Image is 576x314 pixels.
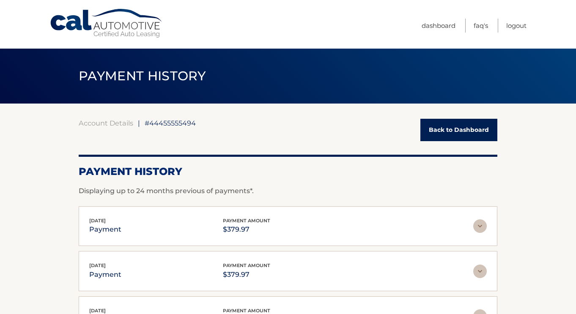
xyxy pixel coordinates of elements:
span: [DATE] [89,262,106,268]
img: accordion-rest.svg [473,265,487,278]
span: payment amount [223,262,270,268]
a: Dashboard [422,19,455,33]
p: Displaying up to 24 months previous of payments*. [79,186,497,196]
p: payment [89,224,121,235]
p: $379.97 [223,224,270,235]
a: Back to Dashboard [420,119,497,141]
span: PAYMENT HISTORY [79,68,206,84]
p: $379.97 [223,269,270,281]
a: FAQ's [474,19,488,33]
p: payment [89,269,121,281]
img: accordion-rest.svg [473,219,487,233]
span: [DATE] [89,308,106,314]
span: | [138,119,140,127]
h2: Payment History [79,165,497,178]
span: [DATE] [89,218,106,224]
a: Account Details [79,119,133,127]
span: #44455555494 [145,119,196,127]
span: payment amount [223,308,270,314]
a: Cal Automotive [49,8,164,38]
span: payment amount [223,218,270,224]
a: Logout [506,19,527,33]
